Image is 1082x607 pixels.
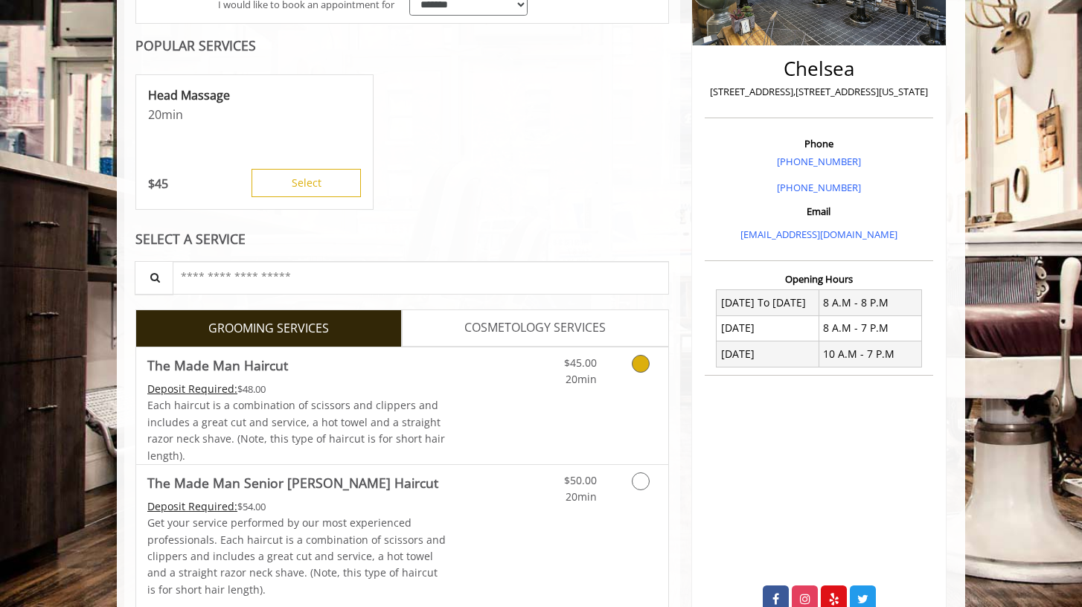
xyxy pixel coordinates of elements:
span: This service needs some Advance to be paid before we block your appointment [147,499,237,513]
p: [STREET_ADDRESS],[STREET_ADDRESS][US_STATE] [708,84,929,100]
button: Service Search [135,261,173,295]
td: 8 A.M - 8 P.M [819,290,921,315]
b: POPULAR SERVICES [135,36,256,54]
button: Select [252,169,361,197]
span: 20min [566,489,597,504]
p: 45 [148,176,168,192]
b: The Made Man Haircut [147,355,288,376]
span: This service needs some Advance to be paid before we block your appointment [147,382,237,396]
span: GROOMING SERVICES [208,319,329,338]
a: [EMAIL_ADDRESS][DOMAIN_NAME] [740,228,897,241]
td: [DATE] To [DATE] [717,290,819,315]
span: Each haircut is a combination of scissors and clippers and includes a great cut and service, a ho... [147,398,445,462]
p: Head Massage [148,87,361,103]
h3: Phone [708,138,929,149]
b: The Made Man Senior [PERSON_NAME] Haircut [147,472,438,493]
td: [DATE] [717,315,819,341]
td: [DATE] [717,341,819,367]
td: 10 A.M - 7 P.M [819,341,921,367]
div: SELECT A SERVICE [135,232,669,246]
span: COSMETOLOGY SERVICES [464,318,606,338]
span: 20min [566,372,597,386]
span: $45.00 [564,356,597,370]
h3: Opening Hours [705,274,933,284]
p: Get your service performed by our most experienced professionals. Each haircut is a combination o... [147,515,446,598]
h3: Email [708,206,929,216]
span: min [161,106,183,123]
div: $54.00 [147,498,446,515]
h2: Chelsea [708,58,929,80]
p: 20 [148,106,361,123]
div: $48.00 [147,381,446,397]
a: [PHONE_NUMBER] [777,181,861,194]
span: $50.00 [564,473,597,487]
span: $ [148,176,155,192]
td: 8 A.M - 7 P.M [819,315,921,341]
a: [PHONE_NUMBER] [777,155,861,168]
